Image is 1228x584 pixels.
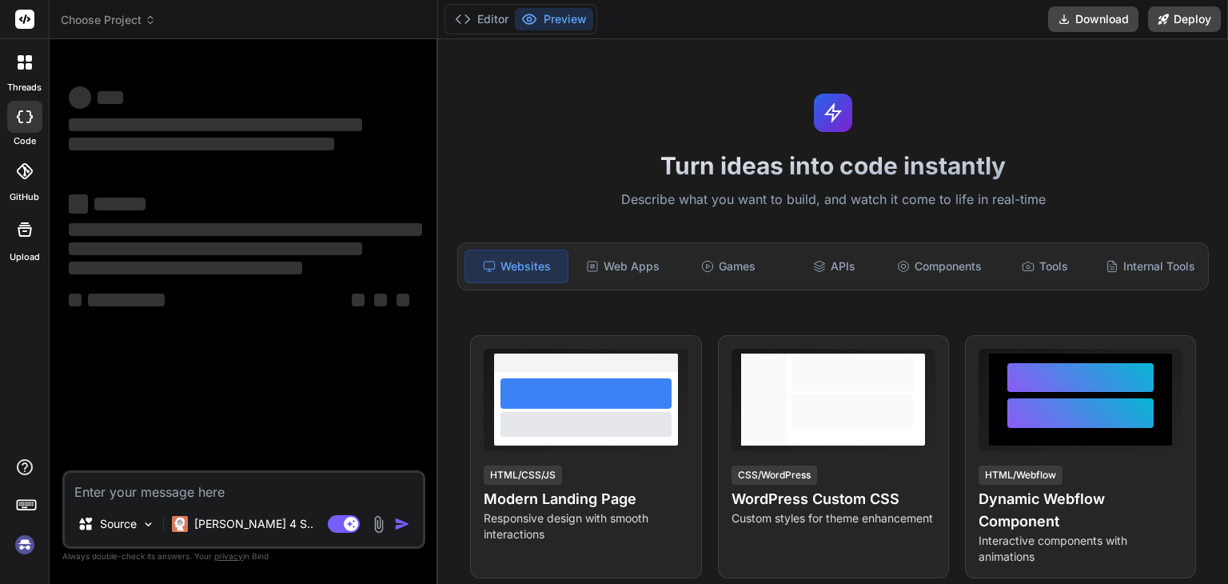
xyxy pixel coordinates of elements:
div: APIs [783,250,885,283]
span: ‌ [98,91,123,104]
div: Websites [464,250,568,283]
div: Games [677,250,779,283]
span: ‌ [69,86,91,109]
span: ‌ [69,294,82,306]
span: ‌ [69,194,88,214]
p: Always double-check its answers. Your in Bind [62,549,425,564]
span: ‌ [374,294,387,306]
h1: Turn ideas into code instantly [448,151,1218,180]
span: ‌ [69,118,362,131]
p: Custom styles for theme enhancement [732,510,935,526]
h4: Dynamic Webflow Component [979,488,1182,533]
span: privacy [214,551,243,561]
button: Editor [449,8,515,30]
label: Upload [10,250,40,264]
p: Responsive design with smooth interactions [484,510,688,542]
p: [PERSON_NAME] 4 S.. [194,516,313,532]
div: HTML/Webflow [979,466,1063,485]
div: Tools [994,250,1096,283]
div: Components [888,250,991,283]
label: GitHub [10,190,39,204]
h4: WordPress Custom CSS [732,488,935,510]
span: ‌ [69,262,302,274]
img: Pick Models [142,518,155,531]
span: ‌ [88,294,165,306]
button: Download [1048,6,1138,32]
p: Describe what you want to build, and watch it come to life in real-time [448,190,1218,210]
button: Deploy [1148,6,1221,32]
div: Web Apps [572,250,674,283]
span: ‌ [69,138,334,150]
span: ‌ [352,294,365,306]
span: ‌ [397,294,409,306]
img: signin [11,531,38,558]
div: HTML/CSS/JS [484,466,562,485]
span: ‌ [69,242,362,255]
div: CSS/WordPress [732,466,817,485]
img: icon [394,516,410,532]
label: code [14,134,36,148]
div: Internal Tools [1099,250,1202,283]
p: Interactive components with animations [979,533,1182,565]
h4: Modern Landing Page [484,488,688,510]
img: attachment [369,515,388,534]
img: Claude 4 Sonnet [172,516,188,532]
label: threads [7,81,42,94]
span: ‌ [69,223,422,236]
span: ‌ [94,198,146,210]
span: Choose Project [61,12,156,28]
p: Source [100,516,137,532]
button: Preview [515,8,593,30]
